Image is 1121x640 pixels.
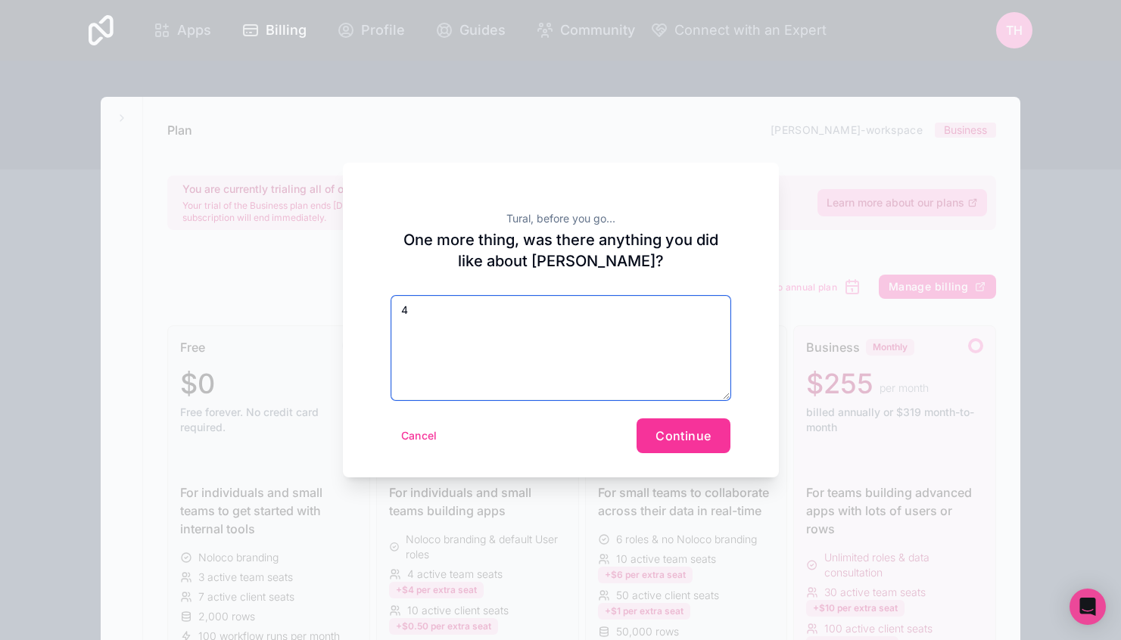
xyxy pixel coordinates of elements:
button: Cancel [391,424,447,448]
textarea: 4 [391,296,730,400]
span: Continue [655,428,711,443]
h2: One more thing, was there anything you did like about [PERSON_NAME]? [391,229,730,272]
div: Open Intercom Messenger [1070,589,1106,625]
button: Continue [637,418,730,453]
h2: Tural, before you go... [391,211,730,226]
